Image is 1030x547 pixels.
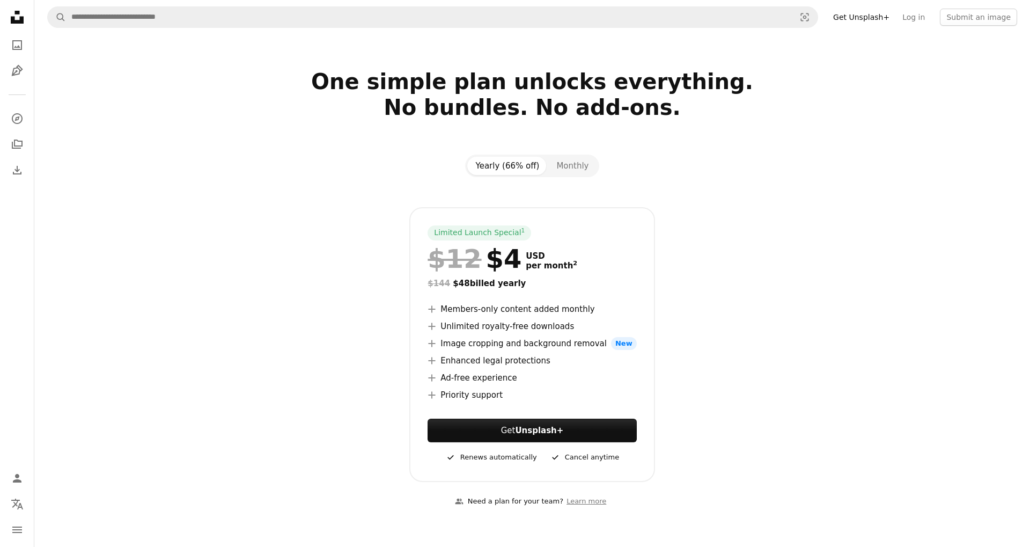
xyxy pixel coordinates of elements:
[6,108,28,129] a: Explore
[526,251,577,261] span: USD
[428,320,636,333] li: Unlimited royalty-free downloads
[428,419,636,442] button: GetUnsplash+
[428,245,481,273] span: $12
[48,7,66,27] button: Search Unsplash
[571,261,579,271] a: 2
[428,354,636,367] li: Enhanced legal protections
[428,225,531,240] div: Limited Launch Special
[526,261,577,271] span: per month
[6,519,28,541] button: Menu
[550,451,619,464] div: Cancel anytime
[428,277,636,290] div: $48 billed yearly
[573,260,577,267] sup: 2
[548,157,597,175] button: Monthly
[47,6,818,28] form: Find visuals sitewide
[6,6,28,30] a: Home — Unsplash
[521,227,525,234] sup: 1
[6,134,28,155] a: Collections
[428,245,521,273] div: $4
[792,7,818,27] button: Visual search
[455,496,563,507] div: Need a plan for your team?
[6,60,28,82] a: Illustrations
[827,9,896,26] a: Get Unsplash+
[940,9,1017,26] button: Submit an image
[6,159,28,181] a: Download History
[6,493,28,515] button: Language
[6,34,28,56] a: Photos
[515,426,563,435] strong: Unsplash+
[428,337,636,350] li: Image cropping and background removal
[563,493,609,510] a: Learn more
[467,157,548,175] button: Yearly (66% off)
[611,337,637,350] span: New
[6,468,28,489] a: Log in / Sign up
[428,371,636,384] li: Ad-free experience
[519,228,527,238] a: 1
[445,451,537,464] div: Renews automatically
[896,9,931,26] a: Log in
[428,389,636,402] li: Priority support
[428,303,636,316] li: Members-only content added monthly
[428,279,450,288] span: $144
[185,69,880,146] h2: One simple plan unlocks everything. No bundles. No add-ons.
